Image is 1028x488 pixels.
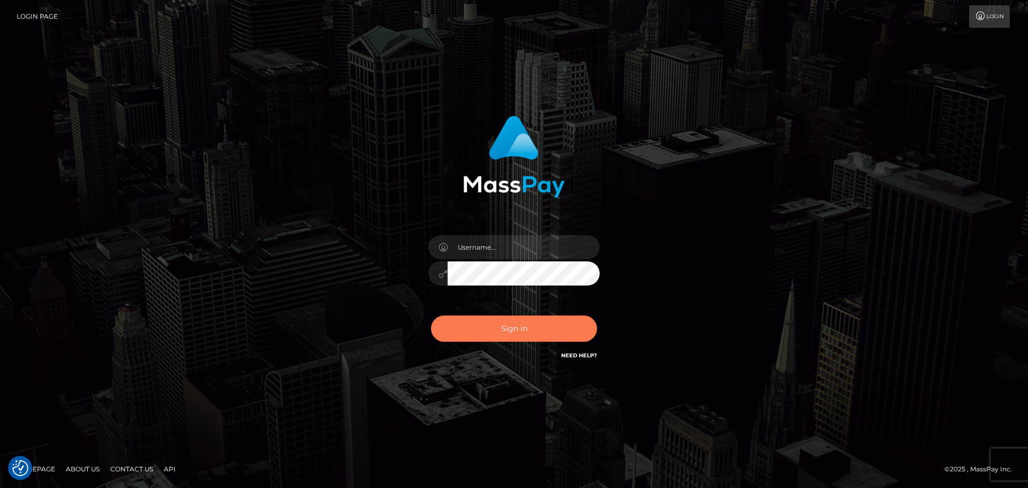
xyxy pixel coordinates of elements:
button: Consent Preferences [12,460,28,476]
a: Login Page [17,5,58,28]
img: MassPay Login [463,116,565,198]
a: API [160,461,180,477]
input: Username... [448,235,600,259]
a: Homepage [12,461,59,477]
a: About Us [62,461,104,477]
a: Login [969,5,1010,28]
a: Contact Us [106,461,157,477]
div: © 2025 , MassPay Inc. [944,463,1020,475]
button: Sign in [431,316,597,342]
img: Revisit consent button [12,460,28,476]
a: Need Help? [561,352,597,359]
